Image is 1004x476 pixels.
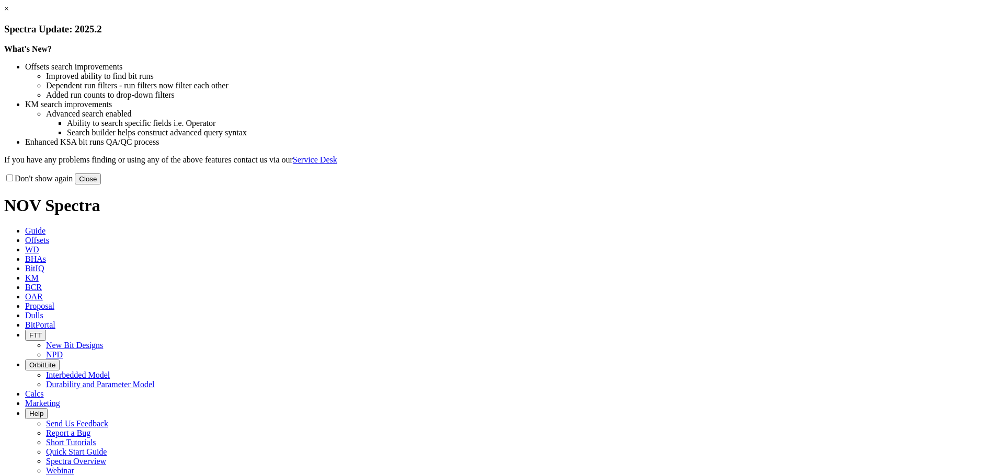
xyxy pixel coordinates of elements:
[25,226,45,235] span: Guide
[25,273,39,282] span: KM
[46,90,1000,100] li: Added run counts to drop-down filters
[25,254,46,263] span: BHAs
[67,128,1000,137] li: Search builder helps construct advanced query syntax
[25,62,1000,72] li: Offsets search improvements
[67,119,1000,128] li: Ability to search specific fields i.e. Operator
[46,380,155,389] a: Durability and Parameter Model
[46,72,1000,81] li: Improved ability to find bit runs
[46,419,108,428] a: Send Us Feedback
[25,399,60,408] span: Marketing
[4,4,9,13] a: ×
[25,100,1000,109] li: KM search improvements
[4,44,52,53] strong: What's New?
[25,320,55,329] span: BitPortal
[46,438,96,447] a: Short Tutorials
[46,370,110,379] a: Interbedded Model
[6,175,13,181] input: Don't show again
[25,236,49,245] span: Offsets
[4,155,1000,165] p: If you have any problems finding or using any of the above features contact us via our
[29,410,43,417] span: Help
[25,311,43,320] span: Dulls
[46,109,1000,119] li: Advanced search enabled
[46,447,107,456] a: Quick Start Guide
[25,292,43,301] span: OAR
[46,466,74,475] a: Webinar
[25,245,39,254] span: WD
[46,457,106,466] a: Spectra Overview
[29,361,55,369] span: OrbitLite
[4,196,1000,215] h1: NOV Spectra
[75,173,101,184] button: Close
[25,301,54,310] span: Proposal
[293,155,337,164] a: Service Desk
[46,350,63,359] a: NPD
[46,81,1000,90] li: Dependent run filters - run filters now filter each other
[46,428,90,437] a: Report a Bug
[25,264,44,273] span: BitIQ
[25,389,44,398] span: Calcs
[29,331,42,339] span: FTT
[25,283,42,292] span: BCR
[4,24,1000,35] h3: Spectra Update: 2025.2
[4,174,73,183] label: Don't show again
[25,137,1000,147] li: Enhanced KSA bit runs QA/QC process
[46,341,103,350] a: New Bit Designs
